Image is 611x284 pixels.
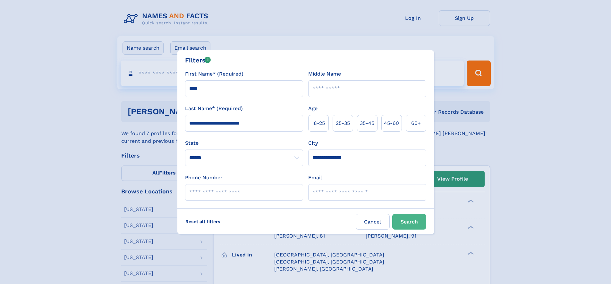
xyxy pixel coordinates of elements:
[308,70,341,78] label: Middle Name
[336,119,350,127] span: 25‑35
[185,105,243,112] label: Last Name* (Required)
[356,214,390,230] label: Cancel
[308,105,318,112] label: Age
[185,174,223,182] label: Phone Number
[308,139,318,147] label: City
[312,119,325,127] span: 18‑25
[392,214,426,230] button: Search
[185,139,303,147] label: State
[185,55,211,65] div: Filters
[411,119,421,127] span: 60+
[384,119,399,127] span: 45‑60
[360,119,374,127] span: 35‑45
[181,214,225,229] label: Reset all filters
[185,70,243,78] label: First Name* (Required)
[308,174,322,182] label: Email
